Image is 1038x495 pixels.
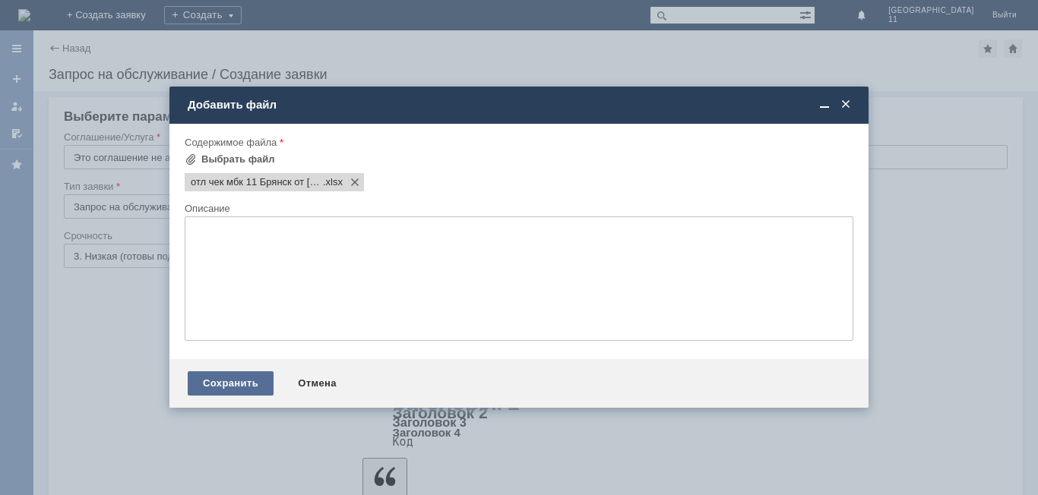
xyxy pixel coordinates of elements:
[191,176,323,188] span: отл чек мбк 11 Брянск от 14.09.2025.xlsx
[188,98,853,112] div: Добавить файл
[201,153,275,166] div: Выбрать файл
[185,137,850,147] div: Содержимое файла
[838,98,853,112] span: Закрыть
[6,18,222,43] div: СПК [PERSON_NAME] Прошу удалить отл чеки
[6,6,222,18] div: мбк 11 Брянск. Отложенные чеки
[817,98,832,112] span: Свернуть (Ctrl + M)
[185,203,850,213] div: Описание
[323,176,343,188] span: отл чек мбк 11 Брянск от 14.09.2025.xlsx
